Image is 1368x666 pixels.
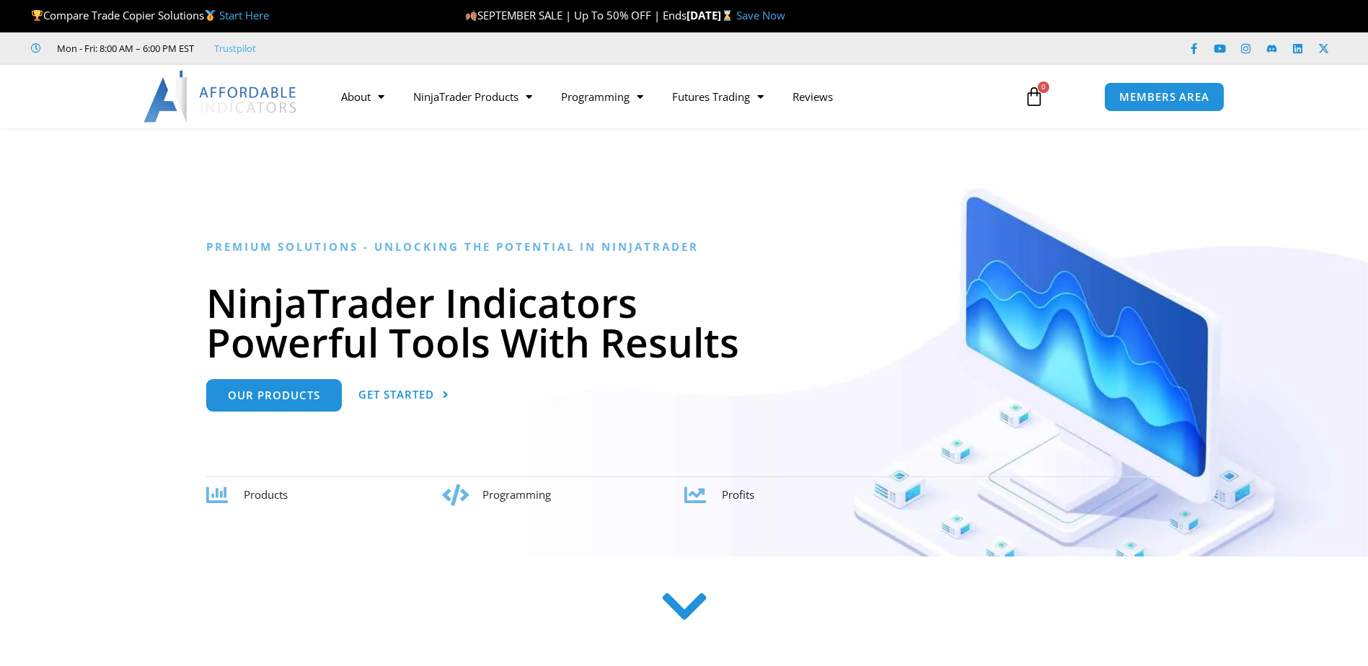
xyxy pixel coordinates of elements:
a: Trustpilot [214,40,256,57]
a: Futures Trading [658,80,778,113]
span: SEPTEMBER SALE | Up To 50% OFF | Ends [465,8,687,22]
span: Profits [722,487,754,502]
span: Compare Trade Copier Solutions [31,8,269,22]
a: Reviews [778,80,847,113]
a: Our Products [206,379,342,412]
h1: NinjaTrader Indicators Powerful Tools With Results [206,283,1162,362]
a: Get Started [358,379,449,412]
img: ⌛ [722,10,733,21]
a: Programming [547,80,658,113]
span: Our Products [228,390,320,401]
img: 🏆 [32,10,43,21]
img: 🥇 [205,10,216,21]
span: Programming [482,487,551,502]
a: Save Now [736,8,785,22]
strong: [DATE] [687,8,736,22]
a: Start Here [219,8,269,22]
img: LogoAI | Affordable Indicators – NinjaTrader [144,71,299,123]
img: 🍂 [466,10,477,21]
nav: Menu [327,80,1007,113]
span: Products [244,487,288,502]
span: Mon - Fri: 8:00 AM – 6:00 PM EST [53,40,194,57]
span: MEMBERS AREA [1119,92,1209,102]
a: 0 [1002,76,1066,117]
span: Get Started [358,389,434,400]
a: NinjaTrader Products [399,80,547,113]
a: MEMBERS AREA [1104,82,1224,112]
a: About [327,80,399,113]
h6: Premium Solutions - Unlocking the Potential in NinjaTrader [206,240,1162,254]
span: 0 [1038,81,1049,93]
